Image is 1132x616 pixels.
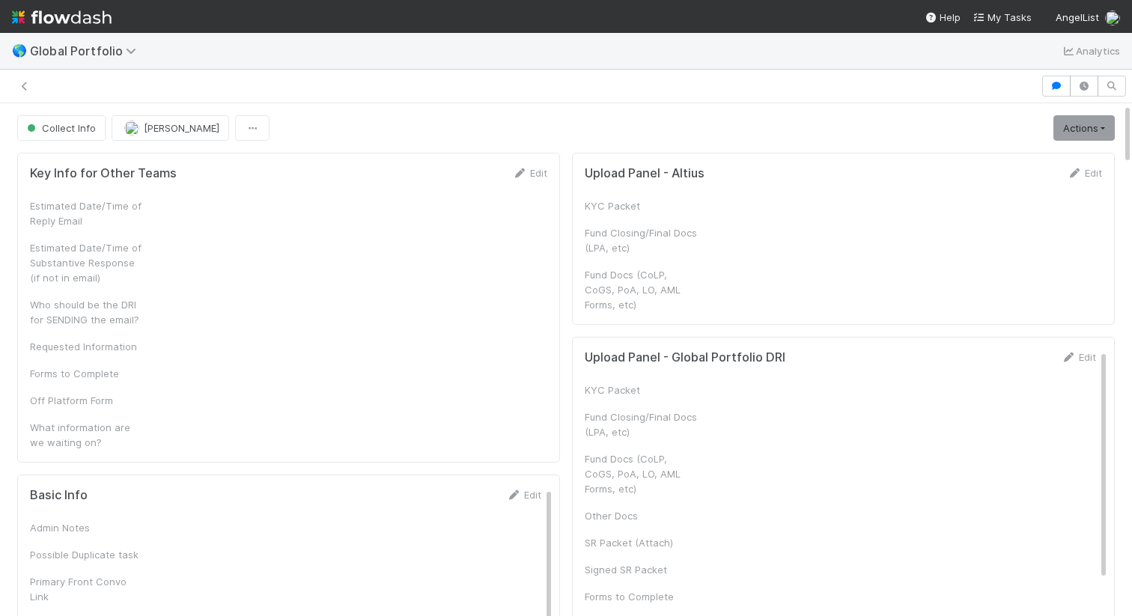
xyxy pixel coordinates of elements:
[30,547,142,562] div: Possible Duplicate task
[30,520,142,535] div: Admin Notes
[1105,10,1120,25] img: avatar_c584de82-e924-47af-9431-5c284c40472a.png
[30,339,142,354] div: Requested Information
[30,393,142,408] div: Off Platform Form
[30,488,88,503] h5: Basic Info
[1061,351,1096,363] a: Edit
[585,589,697,604] div: Forms to Complete
[30,420,142,450] div: What information are we waiting on?
[585,562,697,577] div: Signed SR Packet
[12,44,27,57] span: 🌎
[925,10,961,25] div: Help
[585,451,697,496] div: Fund Docs (CoLP, CoGS, PoA, LO, AML Forms, etc)
[585,409,697,439] div: Fund Closing/Final Docs (LPA, etc)
[973,10,1032,25] a: My Tasks
[1061,42,1120,60] a: Analytics
[585,535,697,550] div: SR Packet (Attach)
[973,11,1032,23] span: My Tasks
[512,167,547,179] a: Edit
[585,382,697,397] div: KYC Packet
[585,225,697,255] div: Fund Closing/Final Docs (LPA, etc)
[585,267,697,312] div: Fund Docs (CoLP, CoGS, PoA, LO, AML Forms, etc)
[1056,11,1099,23] span: AngelList
[30,43,144,58] span: Global Portfolio
[585,166,705,181] h5: Upload Panel - Altius
[585,508,697,523] div: Other Docs
[30,166,177,181] h5: Key Info for Other Teams
[1067,167,1102,179] a: Edit
[124,121,139,135] img: avatar_5106bb14-94e9-4897-80de-6ae81081f36d.png
[30,240,142,285] div: Estimated Date/Time of Substantive Response (if not in email)
[1053,115,1115,141] a: Actions
[30,198,142,228] div: Estimated Date/Time of Reply Email
[30,366,142,381] div: Forms to Complete
[112,115,229,141] button: [PERSON_NAME]
[585,350,785,365] h5: Upload Panel - Global Portfolio DRI
[30,297,142,327] div: Who should be the DRI for SENDING the email?
[12,4,112,30] img: logo-inverted-e16ddd16eac7371096b0.svg
[30,574,142,604] div: Primary Front Convo Link
[585,198,697,213] div: KYC Packet
[506,489,541,501] a: Edit
[144,122,219,134] span: [PERSON_NAME]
